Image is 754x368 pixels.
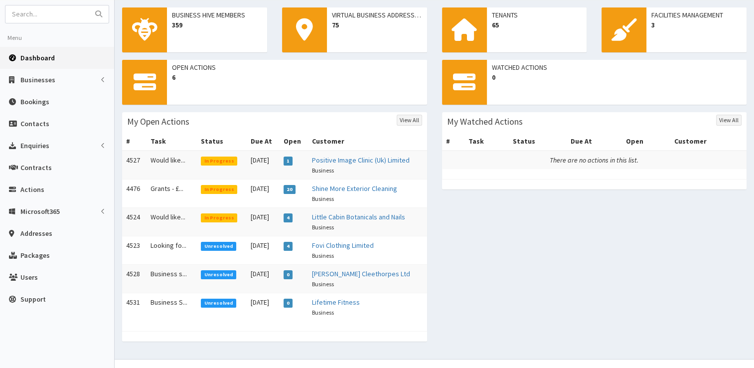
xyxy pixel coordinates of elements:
a: Shine More Exterior Cleaning [312,184,397,193]
th: # [122,132,147,151]
td: 4528 [122,264,147,293]
td: Would like... [147,207,197,236]
th: Open [280,132,308,151]
small: Business [312,167,334,174]
a: View All [716,115,742,126]
span: 0 [284,270,293,279]
span: Support [20,295,46,304]
td: [DATE] [246,293,279,321]
i: There are no actions in this list. [550,156,638,165]
span: Users [20,273,38,282]
span: 65 [492,20,582,30]
th: Task [147,132,197,151]
th: # [442,132,464,151]
span: 20 [284,185,296,194]
span: Open Actions [172,62,422,72]
span: Bookings [20,97,49,106]
small: Business [312,280,334,288]
td: Business S... [147,293,197,321]
th: Status [509,132,566,151]
td: [DATE] [246,264,279,293]
span: Businesses [20,75,55,84]
small: Business [312,223,334,231]
span: Microsoft365 [20,207,60,216]
span: Addresses [20,229,52,238]
td: Grants - £... [147,179,197,207]
td: 4531 [122,293,147,321]
span: 4 [284,242,293,251]
span: Enquiries [20,141,49,150]
td: 4523 [122,236,147,264]
span: Actions [20,185,44,194]
input: Search... [5,5,89,23]
span: Packages [20,251,50,260]
a: View All [397,115,422,126]
h3: My Watched Actions [447,117,523,126]
span: Contacts [20,119,49,128]
span: In Progress [201,185,237,194]
span: Unresolved [201,270,236,279]
span: 1 [284,157,293,166]
small: Business [312,252,334,259]
th: Open [622,132,670,151]
td: 4527 [122,151,147,180]
span: Business Hive Members [172,10,262,20]
th: Due At [246,132,279,151]
td: Looking fo... [147,236,197,264]
small: Business [312,195,334,202]
span: 3 [651,20,742,30]
a: Positive Image Clinic (Uk) Limited [312,156,410,165]
span: Facilities Management [651,10,742,20]
a: Fovi Clothing Limited [312,241,374,250]
span: Virtual Business Addresses [332,10,422,20]
span: 4 [284,213,293,222]
span: 0 [284,299,293,308]
span: Dashboard [20,53,55,62]
td: [DATE] [246,236,279,264]
th: Due At [566,132,622,151]
span: 6 [172,72,422,82]
span: 75 [332,20,422,30]
span: In Progress [201,213,237,222]
td: Business s... [147,264,197,293]
td: Would like... [147,151,197,180]
span: In Progress [201,157,237,166]
td: [DATE] [246,207,279,236]
td: 4476 [122,179,147,207]
span: Unresolved [201,242,236,251]
a: [PERSON_NAME] Cleethorpes Ltd [312,269,410,278]
span: 359 [172,20,262,30]
span: Tenants [492,10,582,20]
td: [DATE] [246,179,279,207]
span: Unresolved [201,299,236,308]
a: Little Cabin Botanicals and Nails [312,212,405,221]
th: Customer [670,132,747,151]
span: 0 [492,72,742,82]
h3: My Open Actions [127,117,189,126]
span: Watched Actions [492,62,742,72]
span: Contracts [20,163,52,172]
th: Task [464,132,509,151]
td: 4524 [122,207,147,236]
small: Business [312,309,334,316]
th: Customer [308,132,427,151]
a: Lifetime Fitness [312,298,360,307]
td: [DATE] [246,151,279,180]
th: Status [197,132,246,151]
